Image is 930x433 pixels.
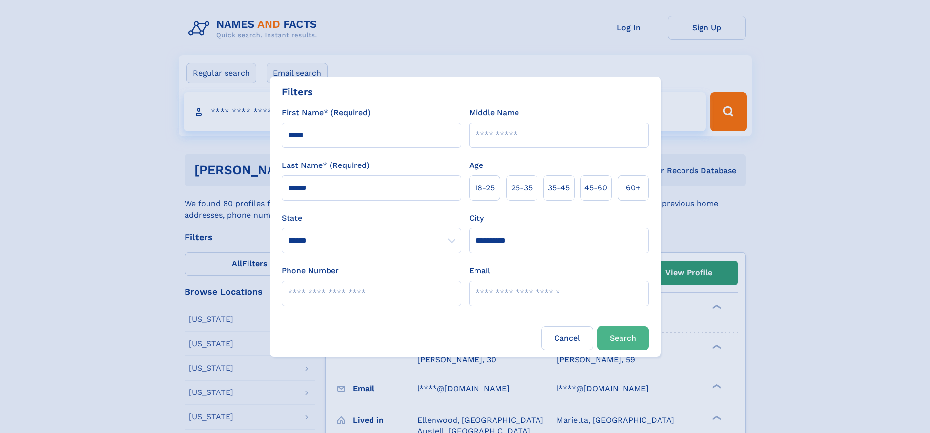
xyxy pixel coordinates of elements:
[282,107,371,119] label: First Name* (Required)
[584,182,607,194] span: 45‑60
[282,160,370,171] label: Last Name* (Required)
[469,212,484,224] label: City
[548,182,570,194] span: 35‑45
[282,265,339,277] label: Phone Number
[511,182,533,194] span: 25‑35
[282,212,461,224] label: State
[469,107,519,119] label: Middle Name
[469,265,490,277] label: Email
[541,326,593,350] label: Cancel
[626,182,641,194] span: 60+
[282,84,313,99] div: Filters
[475,182,495,194] span: 18‑25
[469,160,483,171] label: Age
[597,326,649,350] button: Search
